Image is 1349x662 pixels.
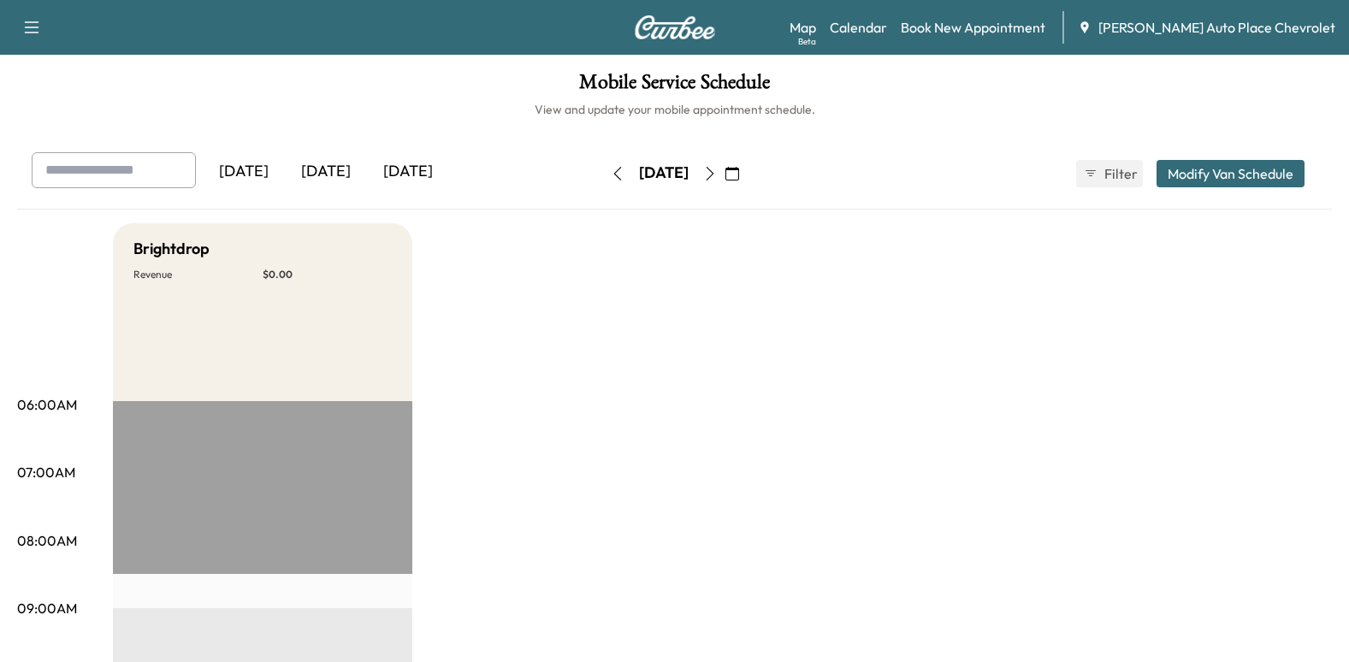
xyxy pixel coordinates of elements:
[203,152,285,192] div: [DATE]
[1098,17,1335,38] span: [PERSON_NAME] Auto Place Chevrolet
[17,72,1332,101] h1: Mobile Service Schedule
[367,152,449,192] div: [DATE]
[263,268,392,281] p: $ 0.00
[639,163,689,184] div: [DATE]
[17,101,1332,118] h6: View and update your mobile appointment schedule.
[1157,160,1305,187] button: Modify Van Schedule
[1076,160,1143,187] button: Filter
[790,17,816,38] a: MapBeta
[17,394,77,415] p: 06:00AM
[1104,163,1135,184] span: Filter
[798,35,816,48] div: Beta
[133,237,210,261] h5: Brightdrop
[17,462,75,482] p: 07:00AM
[17,530,77,551] p: 08:00AM
[634,15,716,39] img: Curbee Logo
[285,152,367,192] div: [DATE]
[830,17,887,38] a: Calendar
[17,598,77,618] p: 09:00AM
[901,17,1045,38] a: Book New Appointment
[133,268,263,281] p: Revenue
